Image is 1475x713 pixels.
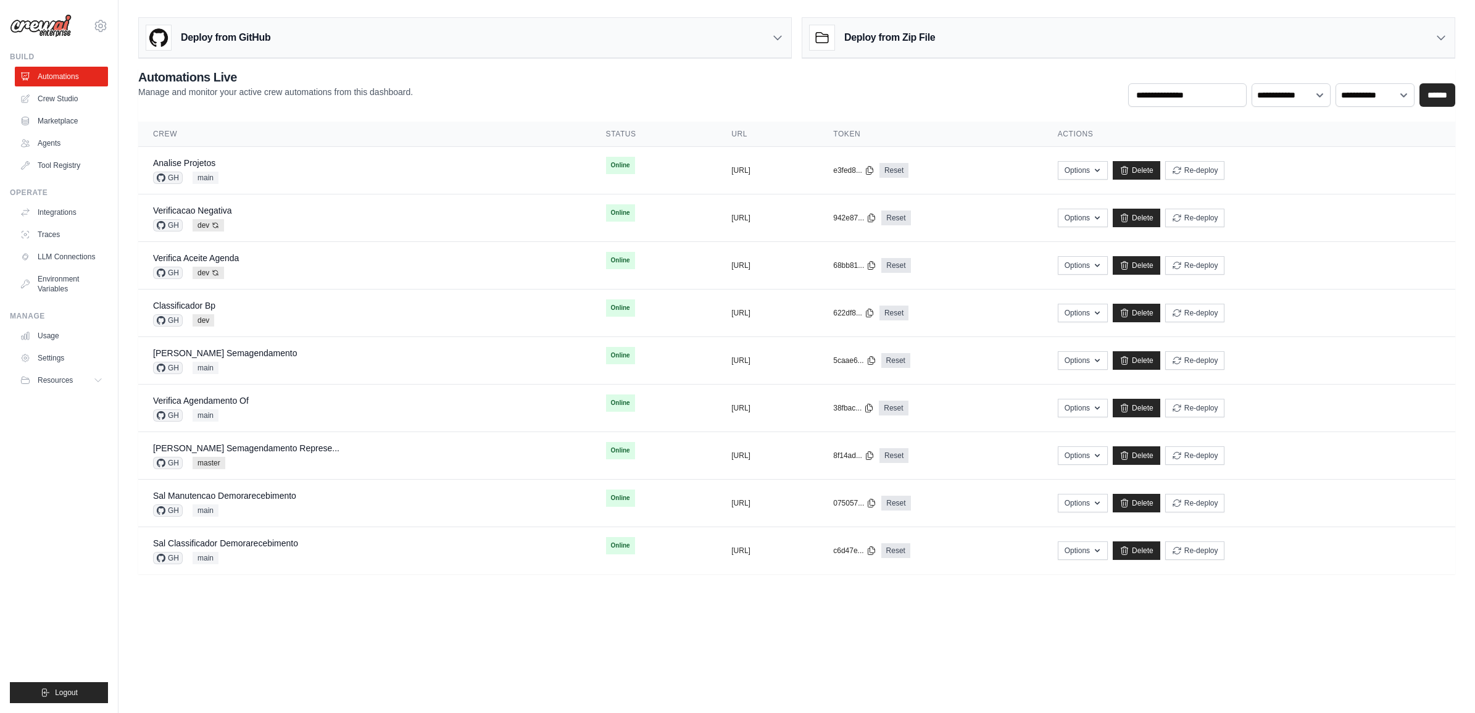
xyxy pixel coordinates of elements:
th: Status [591,122,717,147]
button: 622df8... [833,308,875,318]
a: [PERSON_NAME] Semagendamento Represe... [153,443,339,453]
span: GH [153,362,183,374]
span: Online [606,157,635,174]
span: GH [153,552,183,564]
span: GH [153,267,183,279]
a: Marketplace [15,111,108,131]
a: Verifica Aceite Agenda [153,253,239,263]
button: Re-deploy [1165,351,1225,370]
a: Reset [881,353,910,368]
a: Reset [881,496,910,511]
button: Re-deploy [1165,446,1225,465]
a: Reset [881,211,910,225]
a: Usage [15,326,108,346]
button: 5caae6... [833,356,876,365]
th: Actions [1043,122,1455,147]
a: Reset [881,543,910,558]
a: Environment Variables [15,269,108,299]
div: Manage [10,311,108,321]
a: Traces [15,225,108,244]
button: 38fbac... [833,403,874,413]
img: Logo [10,14,72,38]
span: master [193,457,225,469]
span: Online [606,537,635,554]
a: Reset [879,448,908,463]
button: Options [1058,209,1108,227]
button: Re-deploy [1165,161,1225,180]
a: Delete [1113,256,1160,275]
button: c6d47e... [833,546,876,556]
a: Verificacao Negativa [153,206,232,215]
span: dev [193,267,224,279]
span: GH [153,409,183,422]
button: e3fed8... [833,165,875,175]
a: Settings [15,348,108,368]
span: Online [606,394,635,412]
button: Re-deploy [1165,541,1225,560]
a: Tool Registry [15,156,108,175]
span: dev [193,314,214,327]
button: Options [1058,446,1108,465]
button: 68bb81... [833,261,876,270]
h3: Deploy from Zip File [844,30,935,45]
a: Agents [15,133,108,153]
a: Classificador Bp [153,301,215,311]
a: Analise Projetos [153,158,215,168]
span: GH [153,172,183,184]
button: Options [1058,161,1108,180]
a: Automations [15,67,108,86]
span: main [193,552,218,564]
button: 8f14ad... [833,451,875,461]
span: Logout [55,688,78,698]
a: [PERSON_NAME] Semagendamento [153,348,297,358]
a: Delete [1113,399,1160,417]
span: dev [193,219,224,231]
th: Token [818,122,1043,147]
span: Online [606,252,635,269]
a: Reset [879,306,908,320]
button: Options [1058,304,1108,322]
button: Re-deploy [1165,494,1225,512]
span: Resources [38,375,73,385]
span: GH [153,314,183,327]
span: Online [606,442,635,459]
a: Sal Manutencao Demorarecebimento [153,491,296,501]
span: Online [606,347,635,364]
button: Options [1058,494,1108,512]
a: Reset [879,401,908,415]
a: LLM Connections [15,247,108,267]
a: Reset [881,258,910,273]
button: 075057... [833,498,876,508]
button: Re-deploy [1165,209,1225,227]
a: Delete [1113,351,1160,370]
p: Manage and monitor your active crew automations from this dashboard. [138,86,413,98]
a: Delete [1113,446,1160,465]
span: GH [153,504,183,517]
a: Delete [1113,541,1160,560]
button: Options [1058,541,1108,560]
a: Delete [1113,494,1160,512]
a: Integrations [15,202,108,222]
span: Online [606,299,635,317]
th: Crew [138,122,591,147]
button: Options [1058,256,1108,275]
span: GH [153,219,183,231]
span: Online [606,204,635,222]
a: Delete [1113,304,1160,322]
a: Reset [879,163,908,178]
button: Re-deploy [1165,304,1225,322]
a: Delete [1113,209,1160,227]
h2: Automations Live [138,69,413,86]
span: GH [153,457,183,469]
h3: Deploy from GitHub [181,30,270,45]
button: Logout [10,682,108,703]
th: URL [717,122,818,147]
button: 942e87... [833,213,876,223]
button: Resources [15,370,108,390]
button: Re-deploy [1165,399,1225,417]
span: main [193,362,218,374]
span: main [193,409,218,422]
div: Operate [10,188,108,198]
div: Build [10,52,108,62]
img: GitHub Logo [146,25,171,50]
